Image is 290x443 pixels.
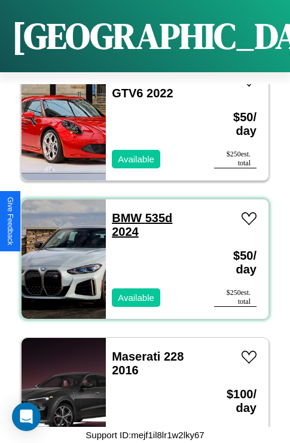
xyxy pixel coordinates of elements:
[86,427,204,443] p: Support ID: mejf1il8lr1w2lky67
[118,290,154,306] p: Available
[214,237,257,288] h3: $ 50 / day
[214,288,257,307] div: $ 250 est. total
[112,211,172,238] a: BMW 535d 2024
[118,151,154,167] p: Available
[112,73,178,100] a: Alfa Romeo GTV6 2022
[12,402,41,431] div: Open Intercom Messenger
[214,150,257,168] div: $ 250 est. total
[214,376,257,427] h3: $ 100 / day
[6,197,14,245] div: Give Feedback
[214,99,257,150] h3: $ 50 / day
[112,350,184,377] a: Maserati 228 2016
